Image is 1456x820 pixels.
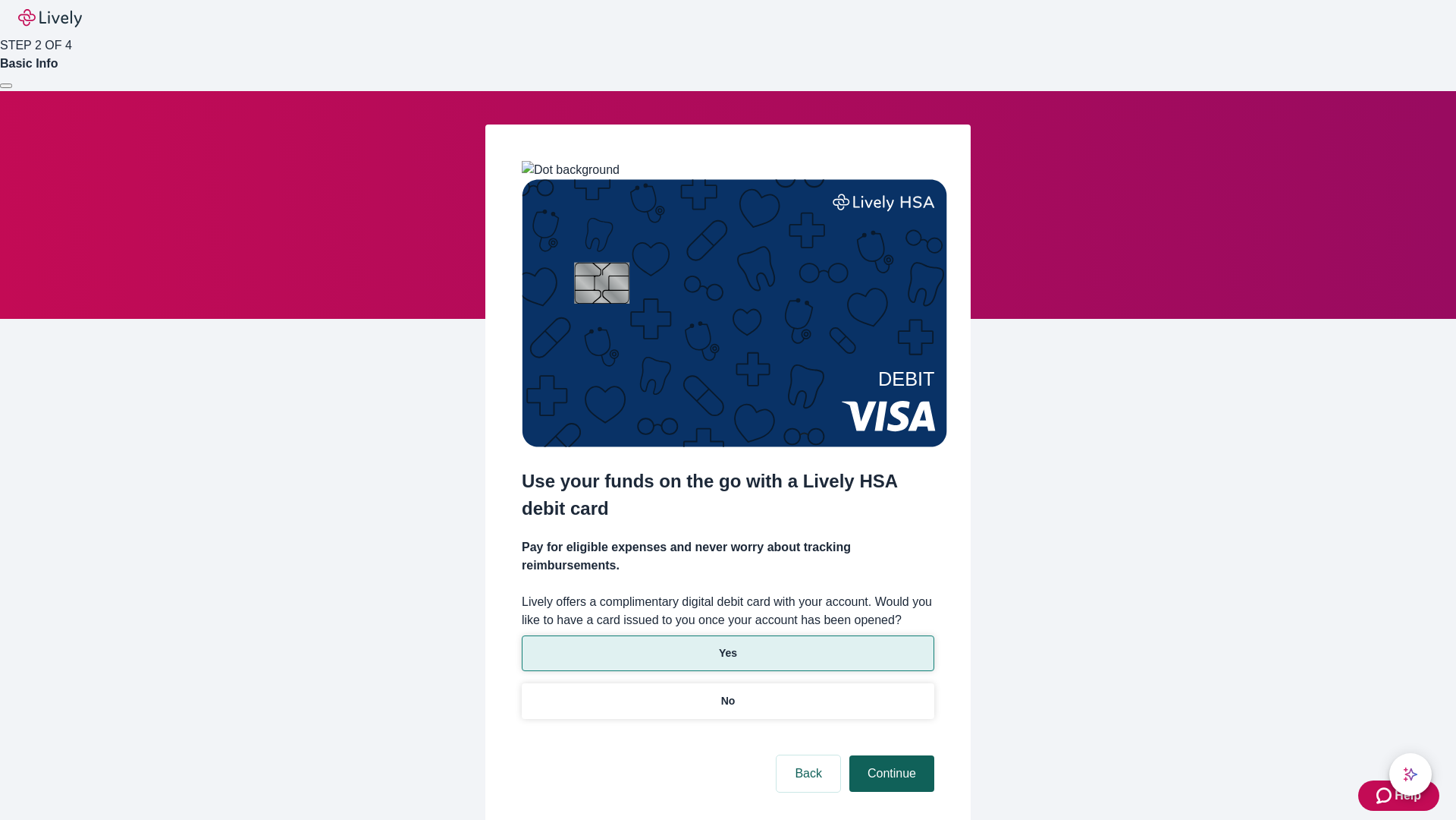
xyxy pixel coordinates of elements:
span: Help [1395,787,1421,805]
img: Lively [18,9,82,27]
button: No [522,683,934,719]
svg: Zendesk support icon [1376,787,1395,805]
h4: Pay for eligible expenses and never worry about tracking reimbursements. [522,538,934,575]
button: Zendesk support iconHelp [1358,781,1439,811]
button: Continue [849,755,934,792]
p: No [721,693,736,709]
button: chat [1389,753,1432,796]
p: Yes [719,645,737,661]
img: Debit card [522,179,947,447]
img: Dot background [522,161,620,179]
label: Lively offers a complimentary digital debit card with your account. Would you like to have a card... [522,593,934,629]
svg: Lively AI Assistant [1403,767,1418,782]
button: Yes [522,635,934,671]
h2: Use your funds on the go with a Lively HSA debit card [522,468,934,522]
button: Back [777,755,840,792]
